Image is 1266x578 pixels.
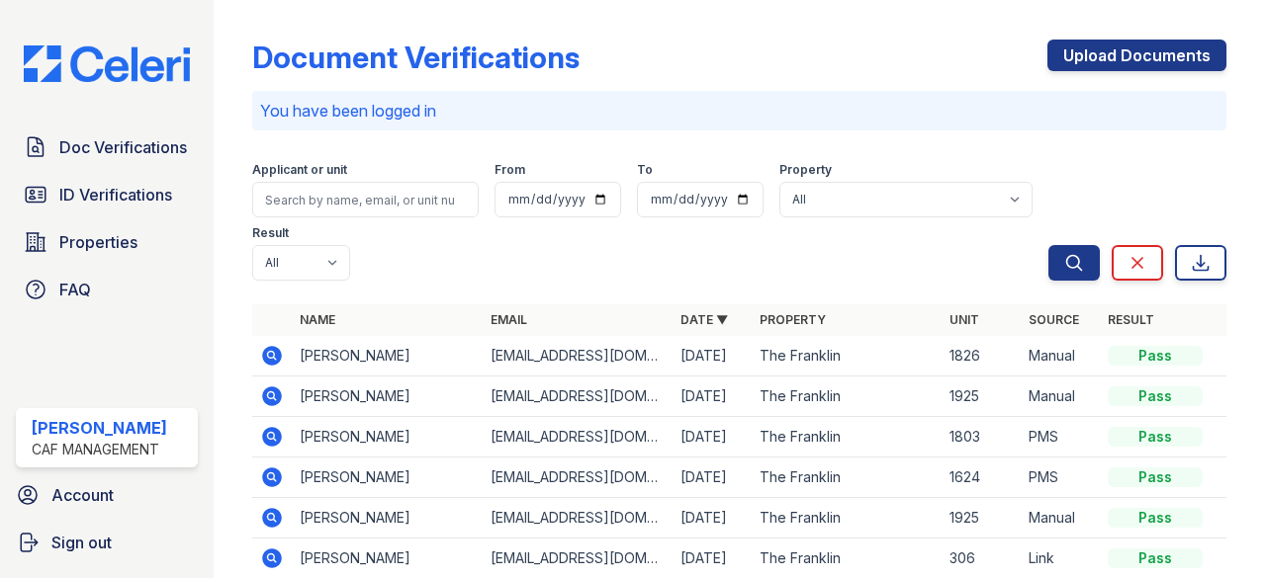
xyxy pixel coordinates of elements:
[483,376,673,417] td: [EMAIL_ADDRESS][DOMAIN_NAME]
[760,312,826,327] a: Property
[483,417,673,457] td: [EMAIL_ADDRESS][DOMAIN_NAME]
[673,376,752,417] td: [DATE]
[1021,417,1100,457] td: PMS
[59,135,187,159] span: Doc Verifications
[59,183,172,206] span: ID Verifications
[752,457,942,498] td: The Franklin
[1029,312,1079,327] a: Source
[16,175,198,214] a: ID Verifications
[1047,40,1226,71] a: Upload Documents
[673,336,752,376] td: [DATE]
[51,531,112,554] span: Sign out
[292,457,482,498] td: [PERSON_NAME]
[8,475,206,515] a: Account
[949,312,979,327] a: Unit
[752,376,942,417] td: The Franklin
[292,417,482,457] td: [PERSON_NAME]
[673,457,752,498] td: [DATE]
[8,523,206,562] a: Sign out
[252,40,580,75] div: Document Verifications
[1108,346,1203,366] div: Pass
[483,457,673,498] td: [EMAIL_ADDRESS][DOMAIN_NAME]
[8,45,206,83] img: CE_Logo_Blue-a8612792a0a2168367f1c8372b55b34899dd931a85d93a1a3d3e32e68fde9ad4.png
[252,162,347,178] label: Applicant or unit
[1108,312,1154,327] a: Result
[942,417,1021,457] td: 1803
[483,498,673,538] td: [EMAIL_ADDRESS][DOMAIN_NAME]
[637,162,653,178] label: To
[252,225,289,241] label: Result
[1021,457,1100,498] td: PMS
[51,483,114,507] span: Account
[292,336,482,376] td: [PERSON_NAME]
[942,457,1021,498] td: 1624
[300,312,335,327] a: Name
[252,182,479,217] input: Search by name, email, or unit number
[1021,376,1100,417] td: Manual
[1108,427,1203,447] div: Pass
[1021,498,1100,538] td: Manual
[673,417,752,457] td: [DATE]
[16,222,198,262] a: Properties
[292,498,482,538] td: [PERSON_NAME]
[483,336,673,376] td: [EMAIL_ADDRESS][DOMAIN_NAME]
[673,498,752,538] td: [DATE]
[1021,336,1100,376] td: Manual
[59,278,91,301] span: FAQ
[1108,508,1203,528] div: Pass
[491,312,527,327] a: Email
[495,162,525,178] label: From
[16,127,198,167] a: Doc Verifications
[752,417,942,457] td: The Franklin
[292,376,482,417] td: [PERSON_NAME]
[32,440,167,459] div: CAF Management
[1108,467,1203,487] div: Pass
[1108,386,1203,406] div: Pass
[32,416,167,440] div: [PERSON_NAME]
[752,336,942,376] td: The Franklin
[942,376,1021,417] td: 1925
[942,336,1021,376] td: 1826
[680,312,728,327] a: Date ▼
[16,270,198,309] a: FAQ
[752,498,942,538] td: The Franklin
[942,498,1021,538] td: 1925
[1108,548,1203,568] div: Pass
[59,230,137,254] span: Properties
[260,99,1219,123] p: You have been logged in
[779,162,832,178] label: Property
